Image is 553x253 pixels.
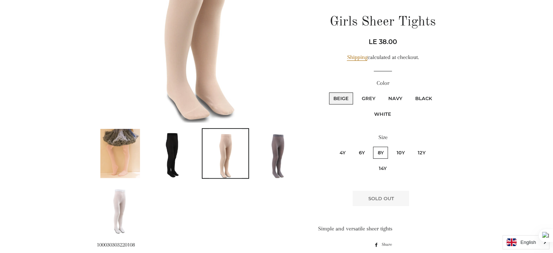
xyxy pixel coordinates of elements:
[370,108,396,120] label: White
[354,147,369,159] label: 6y
[392,147,409,159] label: 10y
[368,195,394,201] span: Sold Out
[506,238,545,246] a: English
[410,92,436,104] label: Black
[318,13,447,31] h1: Girls Sheer Tights
[262,129,294,178] img: Load image into Gallery viewer, Girls Sheer Tights
[520,240,536,245] i: English
[209,129,242,178] img: Load image into Gallery viewer, Girls Sheer Tights
[347,54,367,61] a: Shipping
[373,147,388,159] label: 8y
[381,241,395,249] span: Share
[100,129,140,178] img: Load image into Gallery viewer, Girls Sheer Tights
[329,92,353,104] label: Beige
[318,133,447,142] label: Size
[369,38,397,46] span: LE 38.00
[384,92,406,104] label: Navy
[318,79,447,88] label: Color
[104,185,136,234] img: Load image into Gallery viewer, Girls Sheer Tights
[374,162,391,174] label: 14y
[156,129,189,178] img: Load image into Gallery viewer, Girls Sheer Tights
[353,191,409,206] button: Sold Out
[413,147,430,159] label: 12y
[357,92,380,104] label: Grey
[318,53,447,62] div: calculated at checkout.
[335,147,350,159] label: 4y
[97,241,135,248] span: 100030303220108
[318,224,447,233] div: Simple and versatile sheer tights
